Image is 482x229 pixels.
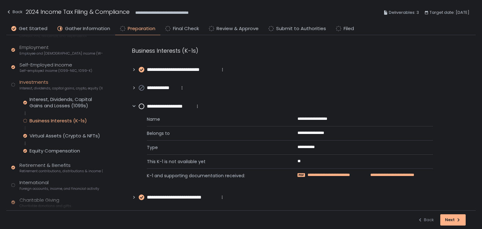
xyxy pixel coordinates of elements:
span: Self-employed income (1099-NEC, 1099-K) [19,68,92,73]
span: Charitable donations and gifts [19,204,71,208]
div: Employment [19,44,103,56]
div: Interest, Dividends, Capital Gains and Losses (1099s) [29,96,103,109]
div: International [19,179,99,191]
span: Foreign accounts, income, and financial activity [19,186,99,191]
div: Business Interests (K-1s) [132,46,433,55]
span: Retirement contributions, distributions & income (1099-R, 5498) [19,169,103,173]
span: Interest, dividends, capital gains, crypto, equity (1099s, K-1s) [19,86,103,91]
div: Investments [19,79,103,91]
div: Back [418,217,434,223]
button: Back [418,214,434,226]
div: Equity Compensation [29,148,80,154]
span: Filed [344,25,354,32]
span: Get Started [19,25,47,32]
div: Retirement & Benefits [19,162,103,174]
div: Virtual Assets (Crypto & NFTs) [29,133,100,139]
div: Next [445,217,461,223]
span: Belongs to [147,130,282,136]
span: Contact info, residence, and dependents [19,34,87,38]
span: Target date: [DATE] [430,9,469,16]
span: Review & Approve [217,25,259,32]
h1: 2024 Income Tax Filing & Compliance [26,8,130,16]
span: Type [147,144,282,151]
button: Next [440,214,466,226]
span: K-1 and supporting documentation received: [147,173,282,179]
span: Submit to Authorities [276,25,326,32]
span: This K-1 is not available yet [147,158,282,165]
span: Final Check [173,25,199,32]
button: Back [6,8,23,18]
div: Charitable Giving [19,197,71,209]
span: Employee and [DEMOGRAPHIC_DATA] income (W-2s) [19,51,103,56]
div: Self-Employed Income [19,61,92,73]
div: Back [6,8,23,16]
div: Business Interests (K-1s) [29,118,87,124]
span: Gather Information [65,25,110,32]
span: Preparation [128,25,155,32]
span: Name [147,116,282,122]
span: Deliverables: 3 [389,9,419,16]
